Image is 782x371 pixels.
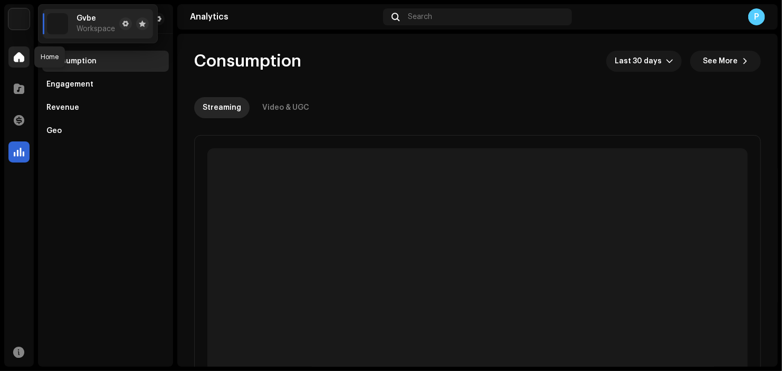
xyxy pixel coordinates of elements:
[42,74,169,95] re-m-nav-item: Engagement
[46,103,79,112] div: Revenue
[408,13,432,21] span: Search
[190,13,379,21] div: Analytics
[703,51,738,72] span: See More
[666,51,673,72] div: dropdown trigger
[262,97,309,118] div: Video & UGC
[47,13,68,34] img: de0d2825-999c-4937-b35a-9adca56ee094
[42,97,169,118] re-m-nav-item: Revenue
[77,25,115,33] span: Workspace
[42,120,169,141] re-m-nav-item: Geo
[203,97,241,118] div: Streaming
[748,8,765,25] div: P
[77,14,96,23] span: Gvbe
[8,8,30,30] img: de0d2825-999c-4937-b35a-9adca56ee094
[46,80,93,89] div: Engagement
[46,57,97,65] div: Consumption
[194,51,301,72] span: Consumption
[46,127,62,135] div: Geo
[690,51,761,72] button: See More
[615,51,666,72] span: Last 30 days
[42,51,169,72] re-m-nav-item: Consumption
